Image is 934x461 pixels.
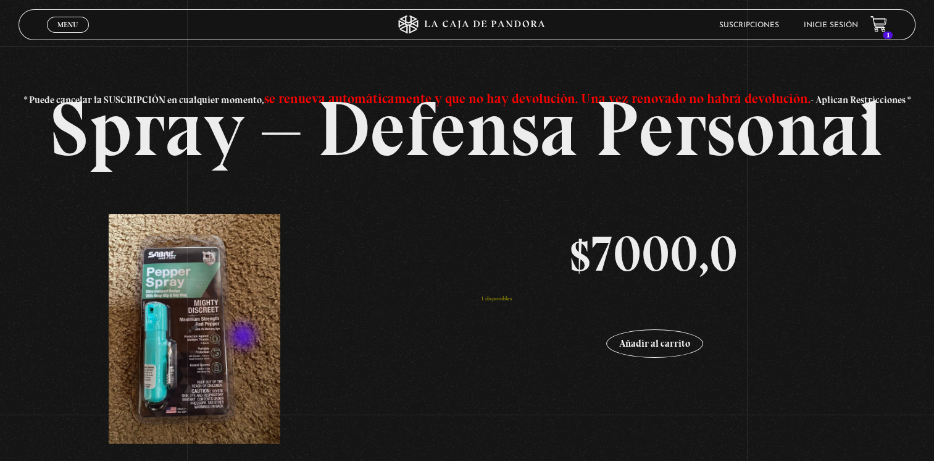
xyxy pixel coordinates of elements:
[870,16,887,33] a: 1
[883,32,893,39] span: 1
[570,224,591,284] span: $
[53,32,82,40] span: Cerrar
[19,92,915,106] h3: * Puede cancelar la SUSCRIPCIÓN en cualquier momento, - Aplican Restricciones *
[606,329,703,358] button: Añadir al carrito
[19,106,915,152] h2: Spray – Defensa Personal
[57,21,78,28] span: Menu
[570,224,738,284] bdi: 7000,0
[482,294,826,305] p: 1 disponibles
[804,22,858,29] a: Inicie sesión
[719,22,779,29] a: Suscripciones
